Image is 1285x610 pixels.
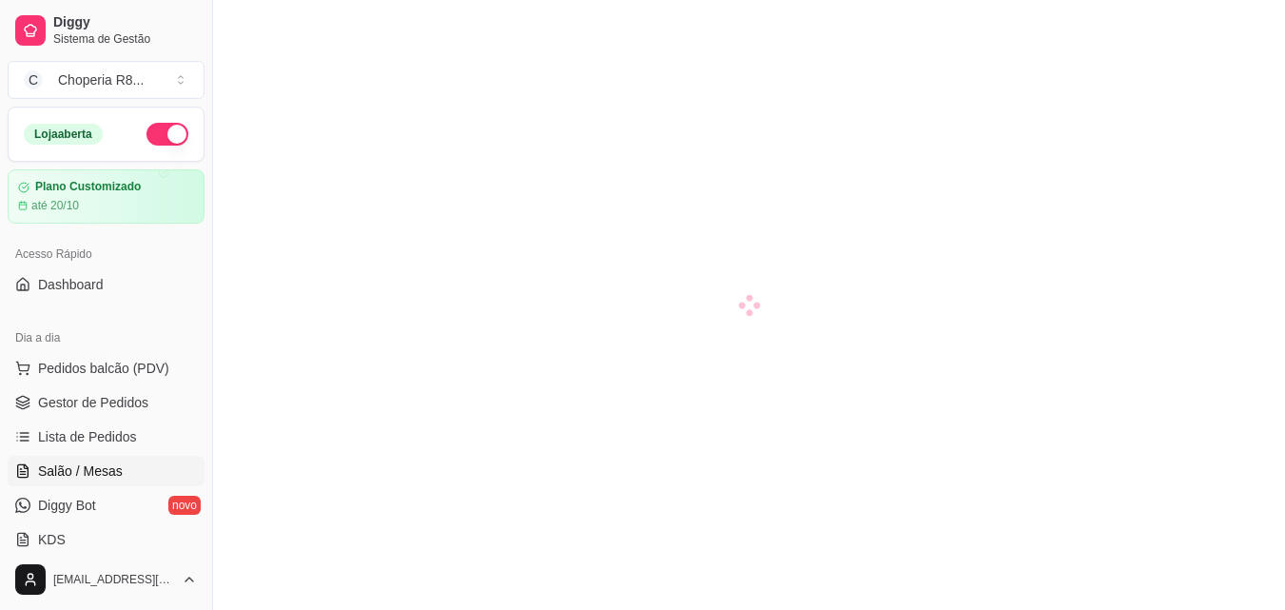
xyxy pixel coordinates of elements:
span: Diggy Bot [38,496,96,515]
span: KDS [38,530,66,549]
span: Diggy [53,14,197,31]
a: Gestor de Pedidos [8,387,204,418]
a: Salão / Mesas [8,456,204,486]
button: [EMAIL_ADDRESS][DOMAIN_NAME] [8,557,204,602]
span: Salão / Mesas [38,462,123,481]
div: Loja aberta [24,124,103,145]
button: Alterar Status [146,123,188,146]
a: DiggySistema de Gestão [8,8,204,53]
a: Dashboard [8,269,204,300]
button: Select a team [8,61,204,99]
span: Lista de Pedidos [38,427,137,446]
button: Pedidos balcão (PDV) [8,353,204,384]
span: Sistema de Gestão [53,31,197,47]
span: Pedidos balcão (PDV) [38,359,169,378]
div: Choperia R8 ... [58,70,144,89]
span: C [24,70,43,89]
article: Plano Customizado [35,180,141,194]
div: Dia a dia [8,323,204,353]
span: [EMAIL_ADDRESS][DOMAIN_NAME] [53,572,174,587]
span: Dashboard [38,275,104,294]
div: Acesso Rápido [8,239,204,269]
article: até 20/10 [31,198,79,213]
a: KDS [8,524,204,555]
a: Diggy Botnovo [8,490,204,521]
a: Lista de Pedidos [8,422,204,452]
span: Gestor de Pedidos [38,393,148,412]
a: Plano Customizadoaté 20/10 [8,169,204,224]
